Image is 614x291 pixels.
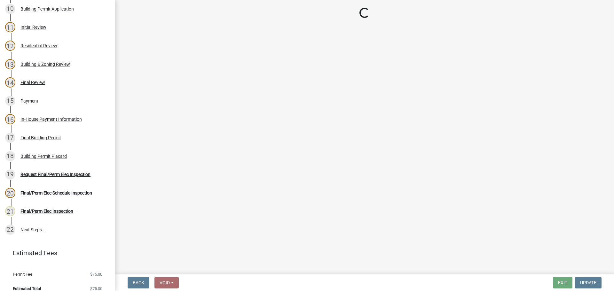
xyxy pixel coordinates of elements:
div: 16 [5,114,15,124]
div: 19 [5,169,15,180]
span: Back [133,280,144,285]
div: 11 [5,22,15,32]
div: Final Building Permit [20,135,61,140]
span: Permit Fee [13,272,32,276]
div: Building & Zoning Review [20,62,70,66]
div: Final/Perm Elec Schedule Inspection [20,191,92,195]
span: $75.00 [90,287,102,291]
div: Final Review [20,80,45,85]
div: 22 [5,225,15,235]
div: Building Permit Placard [20,154,67,158]
div: 17 [5,133,15,143]
div: 10 [5,4,15,14]
div: 14 [5,77,15,88]
a: Estimated Fees [5,247,105,259]
span: Update [580,280,596,285]
span: $75.00 [90,272,102,276]
div: 18 [5,151,15,161]
div: 21 [5,206,15,216]
div: Payment [20,99,38,103]
div: 12 [5,41,15,51]
button: Update [575,277,602,288]
div: Final/Perm Elec Inspection [20,209,73,213]
button: Exit [553,277,572,288]
span: Void [160,280,170,285]
div: Building Permit Application [20,7,74,11]
button: Void [154,277,179,288]
div: Request Final/Perm Elec Inspection [20,172,91,177]
span: Estimated Total [13,287,41,291]
button: Back [128,277,149,288]
div: 13 [5,59,15,69]
div: In-House Payment Information [20,117,82,121]
div: Residential Review [20,43,57,48]
div: Initial Review [20,25,46,29]
div: 20 [5,188,15,198]
div: 15 [5,96,15,106]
